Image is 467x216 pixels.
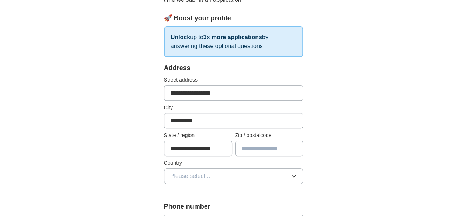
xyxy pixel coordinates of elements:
[164,63,303,73] div: Address
[164,76,303,84] label: Street address
[164,104,303,112] label: City
[164,26,303,57] p: up to by answering these optional questions
[164,13,303,23] div: 🚀 Boost your profile
[171,34,190,40] strong: Unlock
[164,202,303,212] label: Phone number
[235,131,303,139] label: Zip / postalcode
[203,34,262,40] strong: 3x more applications
[164,159,303,167] label: Country
[170,172,210,181] span: Please select...
[164,168,303,184] button: Please select...
[164,131,232,139] label: State / region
